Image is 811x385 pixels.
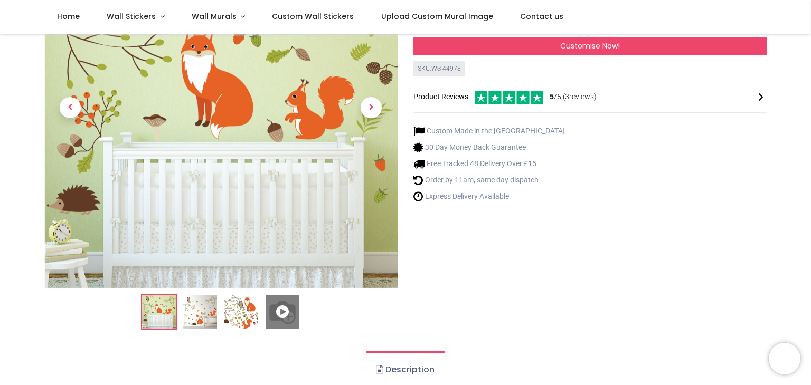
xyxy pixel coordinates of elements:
[413,175,565,186] li: Order by 11am, same day dispatch
[413,158,565,169] li: Free Tracked 48 Delivery Over £15
[272,11,354,22] span: Custom Wall Stickers
[560,41,620,51] span: Customise Now!
[413,126,565,137] li: Custom Made in the [GEOGRAPHIC_DATA]
[142,295,176,329] img: Woodland Animals Fox Owl Wall Sticker Set
[413,142,565,153] li: 30 Day Money Back Guarantee
[769,343,800,374] iframe: Brevo live chat
[413,61,465,76] div: SKU: WS-44978
[192,11,237,22] span: Wall Murals
[381,11,493,22] span: Upload Custom Mural Image
[413,191,565,202] li: Express Delivery Available
[413,90,767,104] div: Product Reviews
[224,295,258,329] img: WS-44978-03
[520,11,563,22] span: Contact us
[550,92,597,102] span: /5 ( 3 reviews)
[57,11,80,22] span: Home
[60,97,81,118] span: Previous
[361,97,382,118] span: Next
[183,295,217,329] img: WS-44978-02
[107,11,156,22] span: Wall Stickers
[550,92,554,101] span: 5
